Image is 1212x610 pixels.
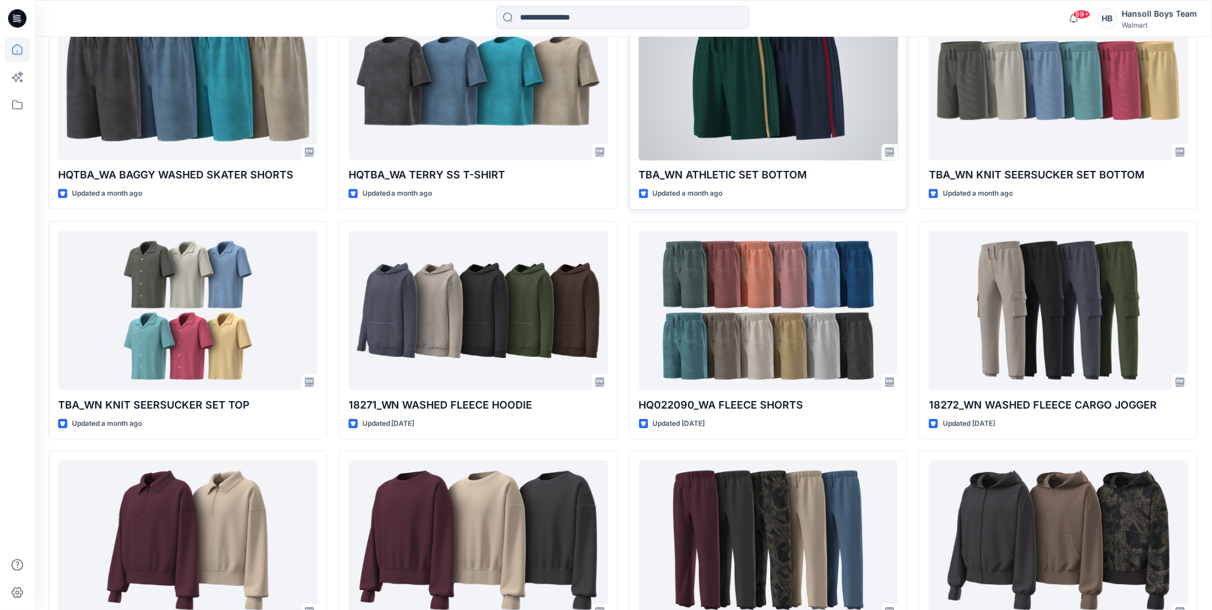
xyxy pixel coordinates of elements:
p: 18271_WN WASHED FLEECE HOODIE [349,397,608,413]
a: 18271_WN WASHED FLEECE HOODIE [349,231,608,390]
a: HQTBA_WA TERRY SS T-SHIRT [349,1,608,160]
span: 99+ [1073,10,1091,19]
p: Updated [DATE] [943,418,995,430]
a: HQ022090_WA FLEECE SHORTS [639,231,899,390]
p: HQ022090_WA FLEECE SHORTS [639,397,899,413]
a: HQTBA_WA BAGGY WASHED SKATER SHORTS [58,1,318,160]
a: TBA_WN KNIT SEERSUCKER SET TOP [58,231,318,390]
p: Updated a month ago [653,188,723,200]
div: Walmart [1122,21,1198,29]
p: Updated [DATE] [362,418,415,430]
p: Updated a month ago [943,188,1013,200]
p: Updated [DATE] [653,418,705,430]
p: Updated a month ago [362,188,433,200]
a: 18272_WN WASHED FLEECE CARGO JOGGER [929,231,1188,390]
p: HQTBA_WA BAGGY WASHED SKATER SHORTS [58,167,318,183]
p: 18272_WN WASHED FLEECE CARGO JOGGER [929,397,1188,413]
p: Updated a month ago [72,418,142,430]
a: TBA_WN KNIT SEERSUCKER SET BOTTOM [929,1,1188,160]
a: TBA_WN ATHLETIC SET BOTTOM [639,1,899,160]
div: Hansoll Boys Team [1122,7,1198,21]
p: TBA_WN KNIT SEERSUCKER SET TOP [58,397,318,413]
p: Updated a month ago [72,188,142,200]
p: HQTBA_WA TERRY SS T-SHIRT [349,167,608,183]
p: TBA_WN ATHLETIC SET BOTTOM [639,167,899,183]
div: HB [1097,8,1118,29]
p: TBA_WN KNIT SEERSUCKER SET BOTTOM [929,167,1188,183]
